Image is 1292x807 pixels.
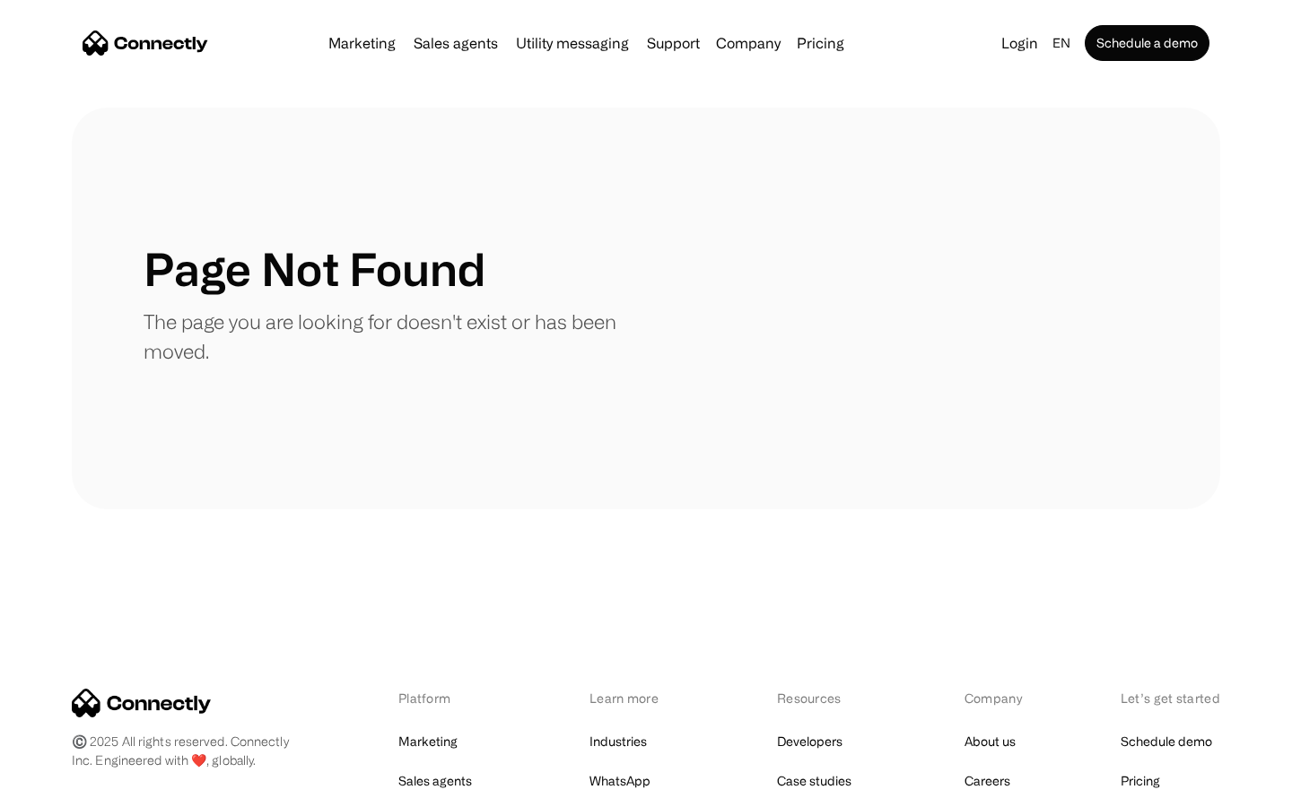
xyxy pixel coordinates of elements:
[144,242,485,296] h1: Page Not Found
[1121,768,1160,794] a: Pricing
[994,30,1045,56] a: Login
[640,36,707,50] a: Support
[1052,30,1070,56] div: en
[589,768,650,794] a: WhatsApp
[716,30,781,56] div: Company
[790,36,851,50] a: Pricing
[965,729,1016,754] a: About us
[36,776,108,801] ul: Language list
[398,729,458,754] a: Marketing
[965,689,1027,707] div: Company
[144,307,646,366] p: The page you are looking for doesn't exist or has been moved.
[321,36,403,50] a: Marketing
[406,36,505,50] a: Sales agents
[711,30,786,56] div: Company
[777,768,851,794] a: Case studies
[83,30,208,56] a: home
[398,768,472,794] a: Sales agents
[1121,729,1212,754] a: Schedule demo
[965,768,1010,794] a: Careers
[18,774,108,801] aside: Language selected: English
[589,729,647,754] a: Industries
[398,689,496,707] div: Platform
[777,689,871,707] div: Resources
[777,729,842,754] a: Developers
[1085,25,1209,61] a: Schedule a demo
[509,36,636,50] a: Utility messaging
[1045,30,1081,56] div: en
[1121,689,1220,707] div: Let’s get started
[589,689,684,707] div: Learn more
